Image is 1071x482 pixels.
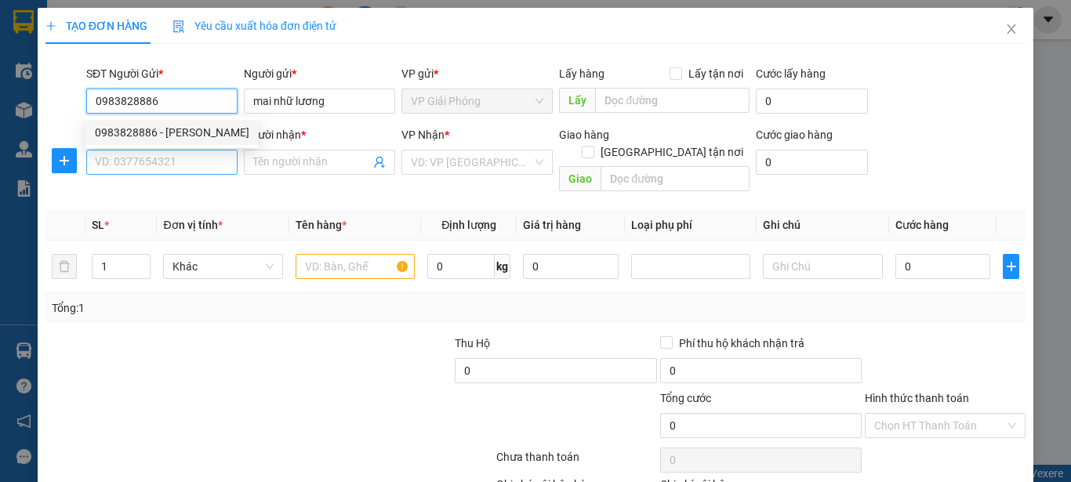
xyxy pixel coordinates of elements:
[172,20,185,33] img: icon
[92,219,104,231] span: SL
[53,154,76,167] span: plus
[495,254,510,279] span: kg
[296,254,415,279] input: VD: Bàn, Ghế
[660,392,711,404] span: Tổng cước
[601,166,750,191] input: Dọc đường
[559,166,601,191] span: Giao
[172,20,336,32] span: Yêu cầu xuất hóa đơn điện tử
[52,299,415,317] div: Tổng: 1
[559,88,595,113] span: Lấy
[20,114,209,140] b: GỬI : VP Giải Phóng
[52,254,77,279] button: delete
[673,335,811,352] span: Phí thu hộ khách nhận trả
[594,143,750,161] span: [GEOGRAPHIC_DATA] tận nơi
[763,254,882,279] input: Ghi Chú
[756,67,826,80] label: Cước lấy hàng
[95,124,249,141] div: 0983828886 - [PERSON_NAME]
[85,120,259,145] div: 0983828886 - mai nhữ lương
[495,448,659,476] div: Chưa thanh toán
[455,337,490,350] span: Thu Hộ
[373,156,386,169] span: user-add
[411,89,543,113] span: VP Giải Phóng
[147,58,655,78] li: Hotline: 02386655777, 02462925925, 0944789456
[45,20,147,32] span: TẠO ĐƠN HÀNG
[20,20,98,98] img: logo.jpg
[86,65,238,82] div: SĐT Người Gửi
[625,210,757,241] th: Loại phụ phí
[401,65,553,82] div: VP gửi
[147,38,655,58] li: [PERSON_NAME], [PERSON_NAME]
[756,89,868,114] input: Cước lấy hàng
[401,129,445,141] span: VP Nhận
[1003,254,1019,279] button: plus
[559,67,604,80] span: Lấy hàng
[523,254,619,279] input: 0
[989,8,1033,52] button: Close
[45,20,56,31] span: plus
[756,150,868,175] input: Cước giao hàng
[1004,260,1018,273] span: plus
[296,219,347,231] span: Tên hàng
[1005,23,1018,35] span: close
[865,392,969,404] label: Hình thức thanh toán
[756,129,833,141] label: Cước giao hàng
[595,88,750,113] input: Dọc đường
[244,65,395,82] div: Người gửi
[895,219,949,231] span: Cước hàng
[52,148,77,173] button: plus
[682,65,750,82] span: Lấy tận nơi
[523,219,581,231] span: Giá trị hàng
[441,219,496,231] span: Định lượng
[757,210,888,241] th: Ghi chú
[163,219,222,231] span: Đơn vị tính
[559,129,609,141] span: Giao hàng
[172,255,273,278] span: Khác
[244,126,395,143] div: Người nhận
